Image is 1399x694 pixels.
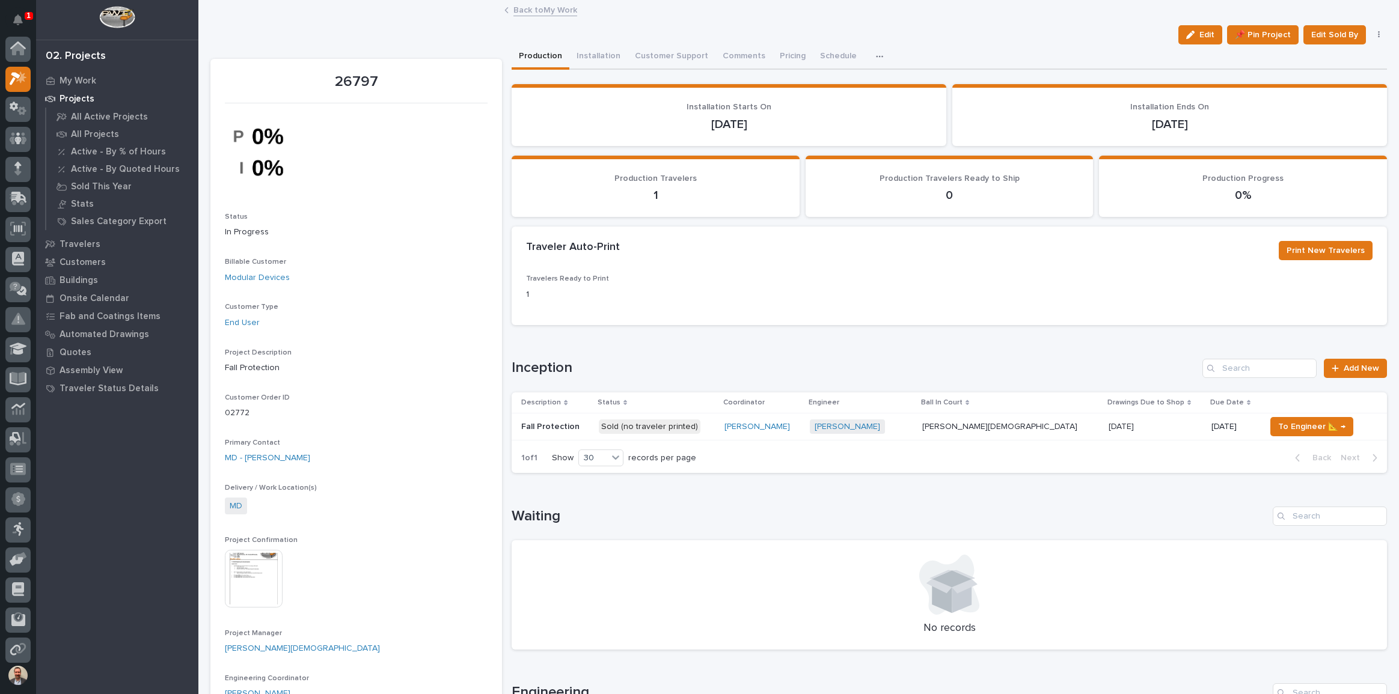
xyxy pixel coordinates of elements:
span: Project Manager [225,630,282,637]
p: 1 of 1 [512,443,547,473]
a: My Work [36,72,198,90]
a: Buildings [36,271,198,289]
span: Add New [1344,364,1379,373]
p: Engineer [809,396,839,409]
button: Comments [715,44,773,70]
div: Sold (no traveler printed) [599,419,700,434]
a: Assembly View [36,361,198,379]
h1: Inception [512,359,1198,377]
p: 0 [820,188,1079,202]
p: Active - By Quoted Hours [71,164,180,175]
p: Sales Category Export [71,216,167,227]
a: Automated Drawings [36,325,198,343]
a: MD [230,500,242,513]
a: Active - By Quoted Hours [46,160,198,177]
div: Notifications1 [15,14,31,34]
a: [PERSON_NAME][DEMOGRAPHIC_DATA] [225,642,380,655]
p: Buildings [60,275,98,286]
a: Sold This Year [46,178,198,195]
p: [DATE] [967,117,1373,132]
p: All Projects [71,129,119,140]
p: 1 [526,288,798,301]
button: Pricing [773,44,813,70]
a: Travelers [36,235,198,253]
button: Next [1336,452,1387,463]
p: Traveler Status Details [60,383,159,394]
span: Travelers Ready to Print [526,275,609,282]
a: Add New [1324,359,1387,378]
p: Active - By % of Hours [71,147,166,157]
a: Active - By % of Hours [46,143,198,160]
p: Travelers [60,239,100,250]
span: To Engineer 📐 → [1278,419,1345,434]
p: records per page [628,453,696,463]
span: Edit Sold By [1311,28,1358,42]
a: Fab and Coatings Items [36,307,198,325]
p: [DATE] [1109,419,1136,432]
p: Ball In Court [921,396,963,409]
input: Search [1273,507,1387,526]
span: Status [225,213,248,221]
a: MD - [PERSON_NAME] [225,452,310,464]
span: Project Confirmation [225,537,298,544]
span: Delivery / Work Location(s) [225,484,317,492]
button: To Engineer 📐 → [1270,417,1353,436]
a: Stats [46,195,198,212]
p: 26797 [225,73,488,91]
button: 📌 Pin Project [1227,25,1299,44]
h2: Traveler Auto-Print [526,241,620,254]
span: Primary Contact [225,439,280,446]
h1: Waiting [512,508,1268,525]
p: Coordinator [723,396,765,409]
tr: Fall ProtectionFall Protection Sold (no traveler printed)[PERSON_NAME] [PERSON_NAME] [PERSON_NAME... [512,413,1387,440]
p: Sold This Year [71,181,132,192]
p: Fall Protection [521,419,582,432]
span: Production Progress [1202,174,1284,183]
div: 02. Projects [46,50,106,63]
p: Customers [60,257,106,268]
span: Edit [1199,29,1214,40]
p: Projects [60,94,94,105]
p: All Active Projects [71,112,148,123]
span: Print New Travelers [1287,243,1365,258]
p: Due Date [1210,396,1244,409]
p: My Work [60,76,96,87]
button: Notifications [5,7,31,32]
span: Project Description [225,349,292,356]
p: Show [552,453,574,463]
span: Customer Order ID [225,394,290,401]
span: Customer Type [225,303,278,311]
a: Quotes [36,343,198,361]
span: Billable Customer [225,258,286,266]
p: Description [521,396,561,409]
a: End User [225,317,260,329]
button: users-avatar [5,663,31,688]
span: Production Travelers Ready to Ship [880,174,1020,183]
a: All Active Projects [46,108,198,125]
p: 1 [26,11,31,20]
div: 30 [579,452,608,464]
p: In Progress [225,226,488,239]
a: Back toMy Work [513,2,577,16]
p: [DATE] [1211,422,1256,432]
p: No records [526,622,1373,635]
a: [PERSON_NAME] [724,422,790,432]
p: 02772 [225,407,488,419]
p: [DATE] [526,117,932,132]
a: All Projects [46,126,198,142]
p: [PERSON_NAME][DEMOGRAPHIC_DATA] [922,419,1080,432]
span: Installation Ends On [1130,103,1209,111]
a: [PERSON_NAME] [815,422,880,432]
input: Search [1202,359,1317,378]
a: Onsite Calendar [36,289,198,307]
span: Installation Starts On [687,103,771,111]
span: Production Travelers [614,174,697,183]
a: Customers [36,253,198,271]
span: Engineering Coordinator [225,675,309,682]
p: Assembly View [60,365,123,376]
button: Back [1285,452,1336,463]
a: Projects [36,90,198,108]
button: Customer Support [628,44,715,70]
